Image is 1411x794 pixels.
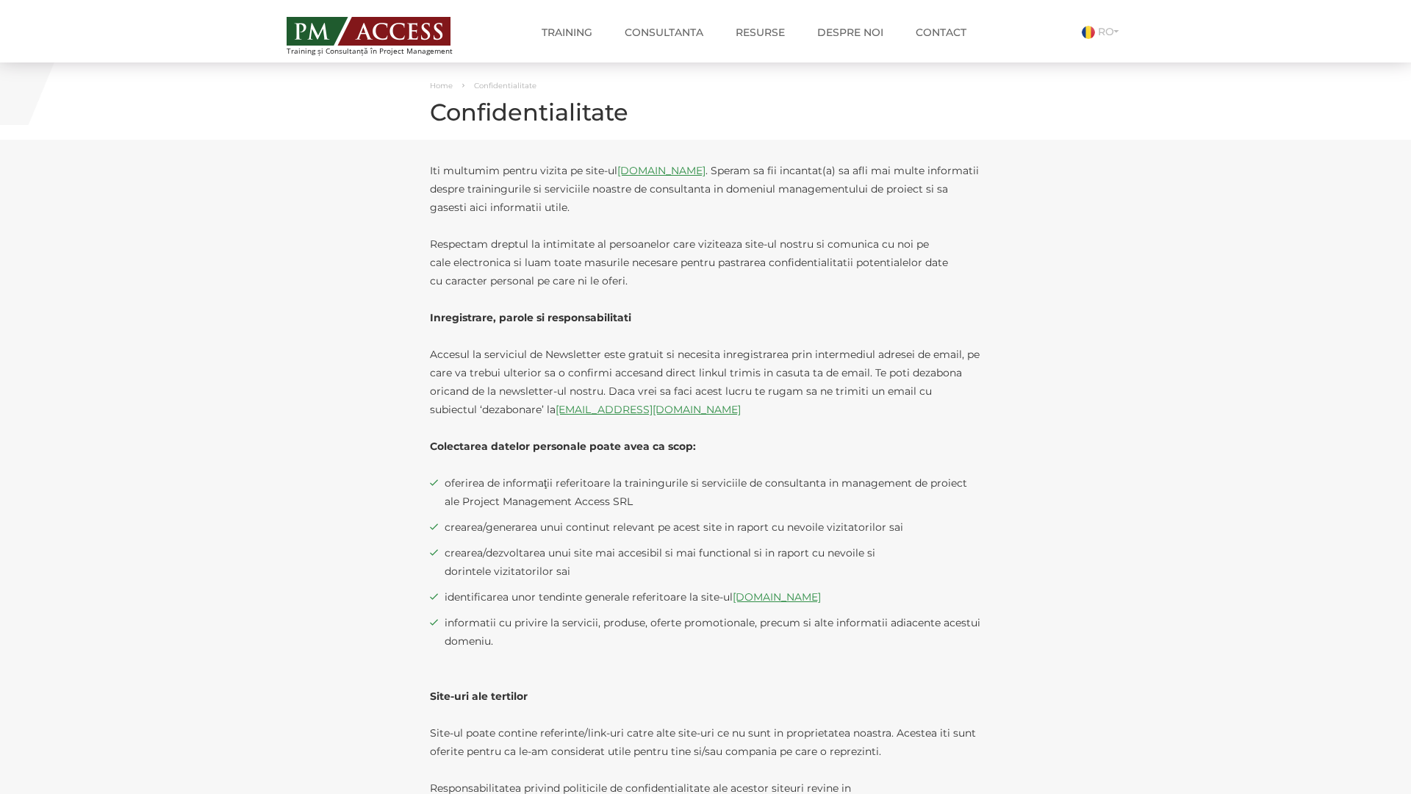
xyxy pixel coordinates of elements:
a: [DOMAIN_NAME] [617,164,705,177]
p: Respectam dreptul la intimitate al persoanelor care viziteaza site-ul nostru si comunica cu noi p... [430,235,981,290]
strong: Colectarea datelor personale poate avea ca scop: [430,440,696,453]
a: RO [1082,25,1124,38]
a: [EMAIL_ADDRESS][DOMAIN_NAME] [556,403,741,416]
p: Iti multumim pentru vizita pe site-ul . Speram sa fii incantat(a) sa afli mai multe informatii de... [430,162,981,217]
a: Home [430,81,453,90]
a: Consultanta [614,18,714,47]
span: Training și Consultanță în Project Management [287,47,480,55]
a: Contact [905,18,977,47]
span: oferirea de informaţii referitoare la trainingurile si serviciile de consultanta in management de... [445,474,981,511]
a: Despre noi [806,18,894,47]
span: Confidentialitate [474,81,536,90]
p: Accesul la serviciul de Newsletter este gratuit si necesita inregistrarea prin intermediul adrese... [430,346,981,419]
a: Resurse [725,18,796,47]
img: Romana [1082,26,1095,39]
h1: Confidentialitate [430,99,981,125]
p: Site-ul poate contine referinte/link-uri catre alte site-uri ce nu sunt in proprietatea noastra. ... [430,724,981,761]
a: Training [531,18,603,47]
span: crearea/dezvoltarea unui site mai accesibil si mai functional si in raport cu nevoile si dorintel... [445,544,981,581]
span: informatii cu privire la servicii, produse, oferte promotionale, precum si alte informatii adiace... [445,614,981,651]
strong: Inregistrare, parole si responsabilitati [430,311,631,324]
a: Training și Consultanță în Project Management [287,12,480,55]
span: identificarea unor tendinte generale referitoare la site-ul [445,588,981,607]
img: PM ACCESS - Echipa traineri si consultanti certificati PMP: Narciss Popescu, Mihai Olaru, Monica ... [287,17,450,46]
span: crearea/generarea unui continut relevant pe acest site in raport cu nevoile vizitatorilor sai [445,518,981,537]
a: [DOMAIN_NAME] [733,590,821,604]
strong: Site-uri ale tertilor [430,690,528,703]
